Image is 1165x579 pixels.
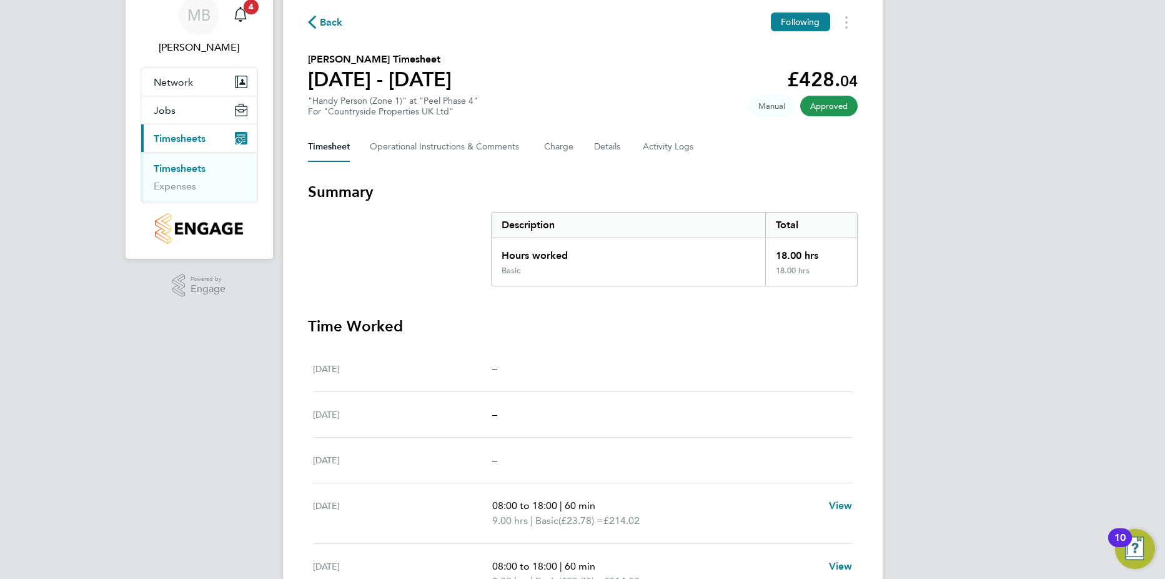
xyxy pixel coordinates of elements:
a: Go to home page [141,213,258,244]
button: Operational Instructions & Comments [370,132,524,162]
div: [DATE] [313,361,493,376]
button: Activity Logs [643,132,695,162]
span: Engage [191,284,226,295]
button: Charge [544,132,574,162]
button: Timesheets [141,124,257,152]
span: 60 min [565,500,595,511]
h1: [DATE] - [DATE] [308,67,452,92]
div: For "Countryside Properties UK Ltd" [308,106,478,117]
span: | [560,500,562,511]
span: | [560,560,562,572]
span: 08:00 to 18:00 [492,500,557,511]
span: | [530,515,533,526]
h3: Summary [308,182,858,202]
div: Total [765,213,856,238]
span: – [492,408,497,420]
div: Hours worked [492,238,766,266]
button: Timesheets Menu [835,13,858,32]
button: Details [594,132,623,162]
span: Back [320,15,343,30]
span: 04 [840,72,858,90]
div: [DATE] [313,453,493,468]
span: This timesheet was manually created. [748,96,795,116]
button: Following [771,13,830,31]
span: £214.02 [603,515,640,526]
button: Network [141,68,257,96]
button: Timesheet [308,132,350,162]
span: Network [154,76,193,88]
div: 18.00 hrs [765,266,856,286]
div: [DATE] [313,498,493,528]
div: [DATE] [313,407,493,422]
div: 10 [1114,538,1126,554]
div: 18.00 hrs [765,238,856,266]
span: MB [187,7,211,23]
span: Powered by [191,274,226,284]
span: View [829,560,853,572]
div: Summary [491,212,858,286]
div: Timesheets [141,152,257,203]
a: Expenses [154,180,196,192]
span: This timesheet has been approved. [800,96,858,116]
div: "Handy Person (Zone 1)" at "Peel Phase 4" [308,96,478,117]
button: Jobs [141,96,257,124]
button: Open Resource Center, 10 new notifications [1115,529,1155,569]
span: Jobs [154,104,176,116]
a: Timesheets [154,163,206,174]
span: Following [781,16,820,28]
button: Back [308,14,343,30]
span: 08:00 to 18:00 [492,560,557,572]
a: View [829,559,853,574]
span: (£23.78) = [558,515,603,526]
span: Mihai Balan [141,40,258,55]
span: 9.00 hrs [492,515,528,526]
div: Basic [502,266,520,276]
img: countryside-properties-logo-retina.png [155,213,243,244]
span: Basic [535,513,558,528]
span: View [829,500,853,511]
span: – [492,454,497,466]
h3: Time Worked [308,316,858,336]
a: Powered byEngage [172,274,226,298]
div: Description [492,213,766,238]
app-decimal: £428. [787,68,858,91]
h2: [PERSON_NAME] Timesheet [308,52,452,67]
span: 60 min [565,560,595,572]
span: – [492,363,497,375]
a: View [829,498,853,513]
span: Timesheets [154,133,206,144]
